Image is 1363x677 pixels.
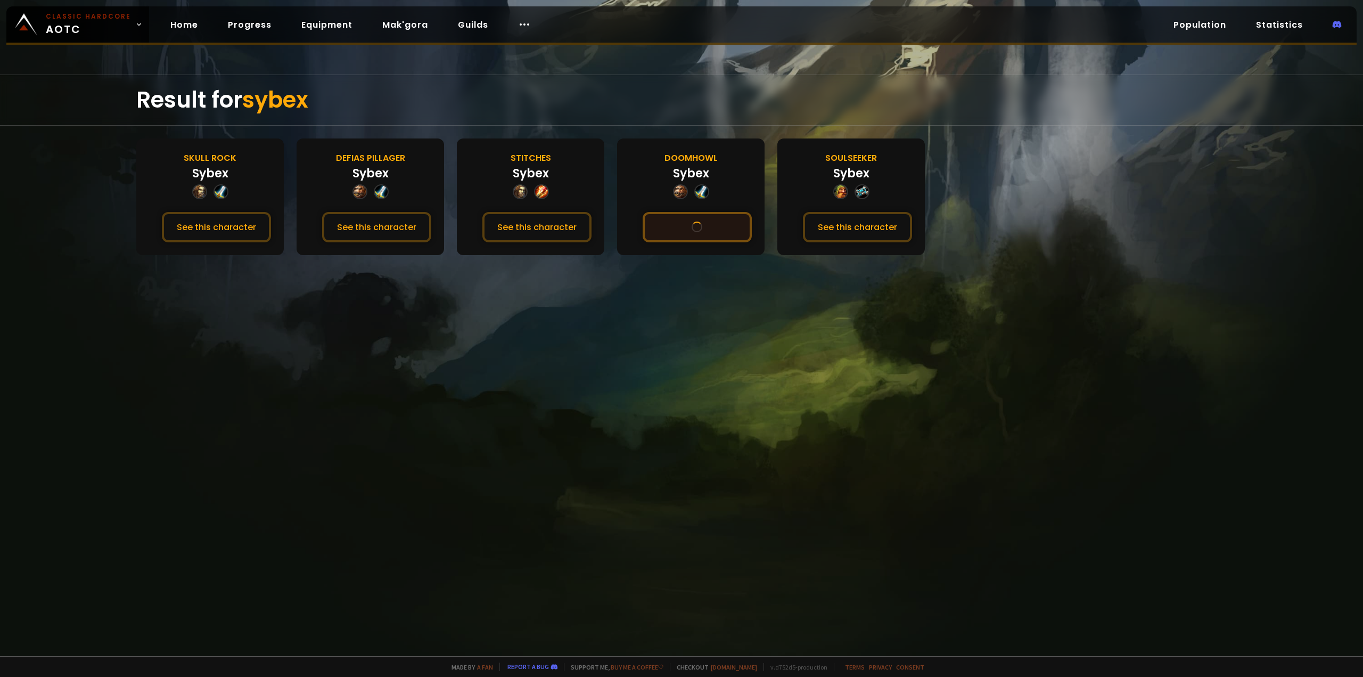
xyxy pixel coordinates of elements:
[184,151,236,165] div: Skull Rock
[322,212,431,242] button: See this character
[869,663,892,671] a: Privacy
[374,14,437,36] a: Mak'gora
[643,212,752,242] button: See this character
[611,663,663,671] a: Buy me a coffee
[336,151,405,165] div: Defias Pillager
[507,663,549,671] a: Report a bug
[136,75,1227,125] div: Result for
[482,212,592,242] button: See this character
[352,165,389,182] div: Sybex
[670,663,757,671] span: Checkout
[445,663,493,671] span: Made by
[6,6,149,43] a: Classic HardcoreAOTC
[477,663,493,671] a: a fan
[825,151,877,165] div: Soulseeker
[664,151,718,165] div: Doomhowl
[763,663,827,671] span: v. d752d5 - production
[1247,14,1311,36] a: Statistics
[162,14,207,36] a: Home
[673,165,709,182] div: Sybex
[192,165,228,182] div: Sybex
[803,212,912,242] button: See this character
[46,12,131,21] small: Classic Hardcore
[219,14,280,36] a: Progress
[293,14,361,36] a: Equipment
[1165,14,1235,36] a: Population
[896,663,924,671] a: Consent
[162,212,271,242] button: See this character
[833,165,869,182] div: Sybex
[513,165,549,182] div: Sybex
[449,14,497,36] a: Guilds
[564,663,663,671] span: Support me,
[242,84,308,116] span: sybex
[511,151,551,165] div: Stitches
[845,663,865,671] a: Terms
[711,663,757,671] a: [DOMAIN_NAME]
[46,12,131,37] span: AOTC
